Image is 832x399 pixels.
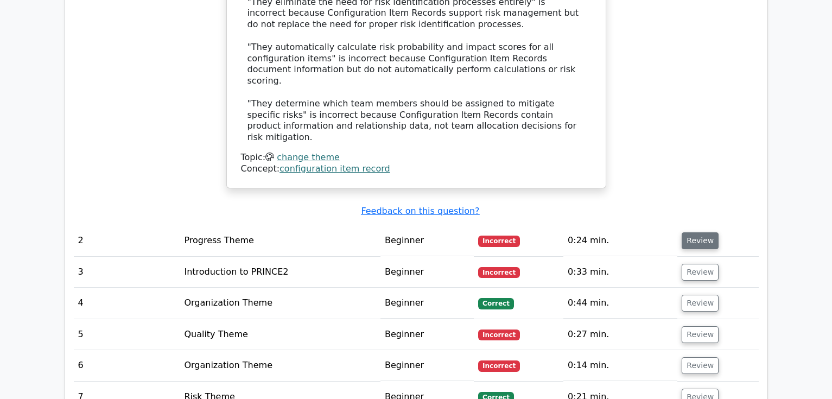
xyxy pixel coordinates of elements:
[180,350,380,381] td: Organization Theme
[478,267,520,278] span: Incorrect
[380,257,474,288] td: Beginner
[478,236,520,246] span: Incorrect
[74,350,180,381] td: 6
[74,288,180,319] td: 4
[682,295,719,312] button: Review
[180,319,380,350] td: Quality Theme
[74,257,180,288] td: 3
[563,350,677,381] td: 0:14 min.
[478,298,513,309] span: Correct
[280,163,390,174] a: configuration item record
[180,257,380,288] td: Introduction to PRINCE2
[380,350,474,381] td: Beginner
[380,225,474,256] td: Beginner
[361,206,479,216] a: Feedback on this question?
[241,163,592,175] div: Concept:
[563,319,677,350] td: 0:27 min.
[478,330,520,340] span: Incorrect
[682,232,719,249] button: Review
[682,264,719,281] button: Review
[277,152,340,162] a: change theme
[74,319,180,350] td: 5
[682,326,719,343] button: Review
[682,357,719,374] button: Review
[180,225,380,256] td: Progress Theme
[74,225,180,256] td: 2
[241,152,592,163] div: Topic:
[380,288,474,319] td: Beginner
[563,288,677,319] td: 0:44 min.
[180,288,380,319] td: Organization Theme
[563,225,677,256] td: 0:24 min.
[563,257,677,288] td: 0:33 min.
[380,319,474,350] td: Beginner
[478,360,520,371] span: Incorrect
